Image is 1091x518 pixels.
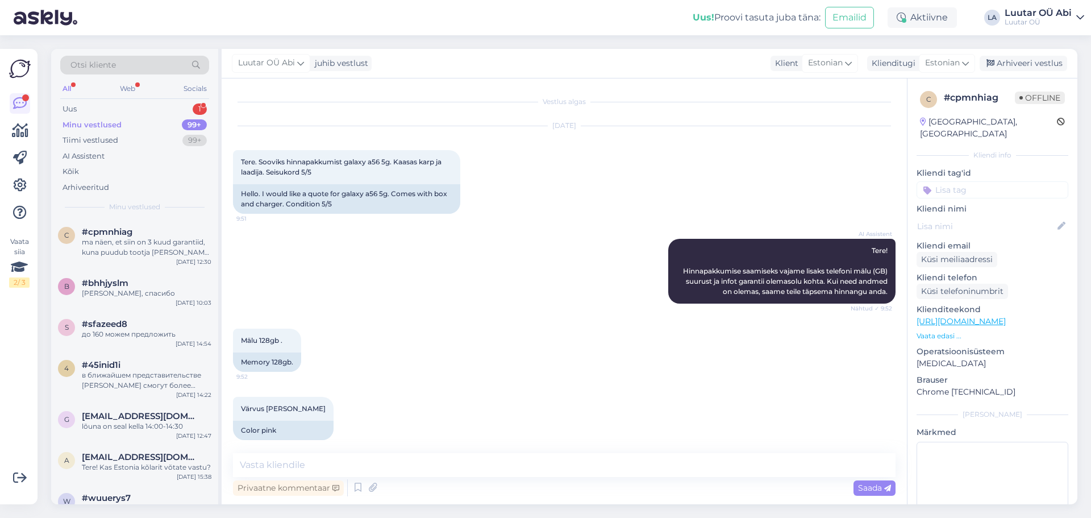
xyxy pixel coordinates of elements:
span: 9:53 [236,441,279,449]
div: Klienditugi [867,57,915,69]
div: ma näen, et siin on 3 kuud garantiid, kuna puudub tootja [PERSON_NAME] tsekk, siis kehtib Luutari... [82,237,211,258]
div: Aktiivne [888,7,957,28]
div: Arhiveeri vestlus [980,56,1067,71]
div: [PERSON_NAME], спасибо [82,288,211,299]
span: #sfazeed8 [82,319,127,329]
input: Lisa nimi [917,220,1055,233]
button: Emailid [825,7,874,28]
div: Arhiveeritud [63,182,109,193]
p: [MEDICAL_DATA] [917,358,1068,370]
div: Proovi tasuta juba täna: [693,11,821,24]
span: annikakaljund@gmail.com [82,452,200,462]
span: Nähtud ✓ 9:52 [850,304,892,313]
span: Tere. Sooviks hinnapakkumist galaxy a56 5g. Kaasas karp ja laadija. Seisukord 5/5 [241,158,443,176]
div: Luutar OÜ Abi [1005,9,1072,18]
span: Otsi kliente [70,59,116,71]
a: Luutar OÜ AbiLuutar OÜ [1005,9,1084,27]
span: Estonian [808,57,843,69]
div: 99+ [182,119,207,131]
div: Luutar OÜ [1005,18,1072,27]
p: Operatsioonisüsteem [917,346,1068,358]
div: Kõik [63,166,79,177]
div: Tere! Kas Estonia kõlarit võtate vastu? [82,462,211,473]
div: [DATE] 15:38 [177,473,211,481]
span: 4 [64,364,69,372]
div: [DATE] 14:54 [176,339,211,348]
p: Chrome [TECHNICAL_ID] [917,386,1068,398]
div: 1 [193,103,207,115]
span: Minu vestlused [109,202,160,212]
p: Kliendi nimi [917,203,1068,215]
span: #bhhjyslm [82,278,128,288]
div: Küsi telefoninumbrit [917,284,1008,299]
span: 9:51 [236,214,279,223]
p: Märkmed [917,426,1068,438]
span: c [926,95,931,103]
span: Värvus [PERSON_NAME] [241,404,326,413]
div: до 160 можем предложить [82,329,211,339]
div: [DATE] [233,121,896,131]
span: Luutar OÜ Abi [238,57,295,69]
div: 2 / 3 [9,277,30,288]
div: Tiimi vestlused [63,135,118,146]
div: Klient [771,57,798,69]
div: Color pink [233,421,334,440]
div: [GEOGRAPHIC_DATA], [GEOGRAPHIC_DATA] [920,116,1057,140]
a: [URL][DOMAIN_NAME] [917,316,1006,326]
p: Vaata edasi ... [917,331,1068,341]
b: Uus! [693,12,714,23]
p: Kliendi email [917,240,1068,252]
div: Minu vestlused [63,119,122,131]
div: Uus [63,103,77,115]
span: Tere! Hinnapakkumise saamiseks vajame lisaks telefoni mälu (GB) suurust ja infot garantii olemaso... [683,246,889,296]
p: Klienditeekond [917,304,1068,316]
div: в ближайшем представительстве [PERSON_NAME] смогут более точно оценить [82,370,211,391]
div: Web [118,81,138,96]
div: Privaatne kommentaar [233,480,344,496]
input: Lisa tag [917,181,1068,198]
span: s [65,323,69,331]
span: w [63,497,70,505]
div: # cpmnhiag [944,91,1015,105]
span: 9:52 [236,372,279,381]
span: AI Assistent [850,230,892,238]
span: a [64,456,69,465]
div: All [60,81,73,96]
span: Mälu 128gb . [241,336,282,345]
div: Hello. I would like a quote for galaxy a56 5g. Comes with box and charger. Condition 5/5 [233,184,460,214]
div: Memory 128gb. [233,353,301,372]
div: AI Assistent [63,151,105,162]
span: c [64,231,69,239]
div: lõuna on seal kella 14:00-14:30 [82,421,211,432]
div: [DATE] 10:03 [176,299,211,307]
div: [DATE] 14:22 [176,391,211,399]
span: Estonian [925,57,960,69]
span: g [64,415,69,424]
div: [DATE] 12:30 [176,258,211,266]
p: Brauser [917,374,1068,386]
div: LA [984,10,1000,26]
div: [PERSON_NAME] [917,409,1068,420]
div: Socials [181,81,209,96]
span: Offline [1015,92,1065,104]
p: Kliendi telefon [917,272,1068,284]
div: 99+ [182,135,207,146]
span: #wuuerys7 [82,493,131,503]
span: #45inid1i [82,360,120,370]
div: juhib vestlust [310,57,368,69]
span: gertu.kunman@online.ee [82,411,200,421]
div: [DATE] 12:47 [176,432,211,440]
div: Küsi meiliaadressi [917,252,997,267]
div: Kliendi info [917,150,1068,160]
span: Saada [858,483,891,493]
div: Vaata siia [9,237,30,288]
p: Kliendi tag'id [917,167,1068,179]
img: Askly Logo [9,58,31,80]
span: #cpmnhiag [82,227,132,237]
span: b [64,282,69,291]
div: Vestlus algas [233,97,896,107]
